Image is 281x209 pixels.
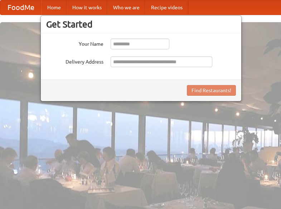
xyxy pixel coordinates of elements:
[145,0,188,15] a: Recipe videos
[107,0,145,15] a: Who we are
[46,39,103,48] label: Your Name
[46,19,236,30] h3: Get Started
[187,85,236,96] button: Find Restaurants!
[46,56,103,65] label: Delivery Address
[0,0,42,15] a: FoodMe
[67,0,107,15] a: How it works
[42,0,67,15] a: Home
